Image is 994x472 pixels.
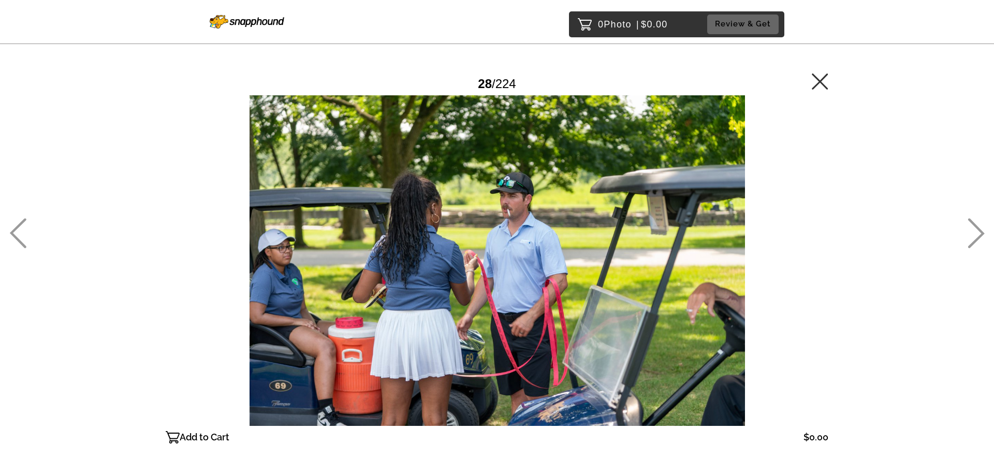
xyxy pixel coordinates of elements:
[707,15,782,34] a: Review & Get
[210,15,284,28] img: Snapphound Logo
[478,77,492,91] span: 28
[707,15,779,34] button: Review & Get
[478,73,516,95] div: /
[180,429,229,446] p: Add to Cart
[803,429,828,446] p: $0.00
[604,16,632,33] span: Photo
[495,77,516,91] span: 224
[636,19,639,30] span: |
[598,16,668,33] p: 0 $0.00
